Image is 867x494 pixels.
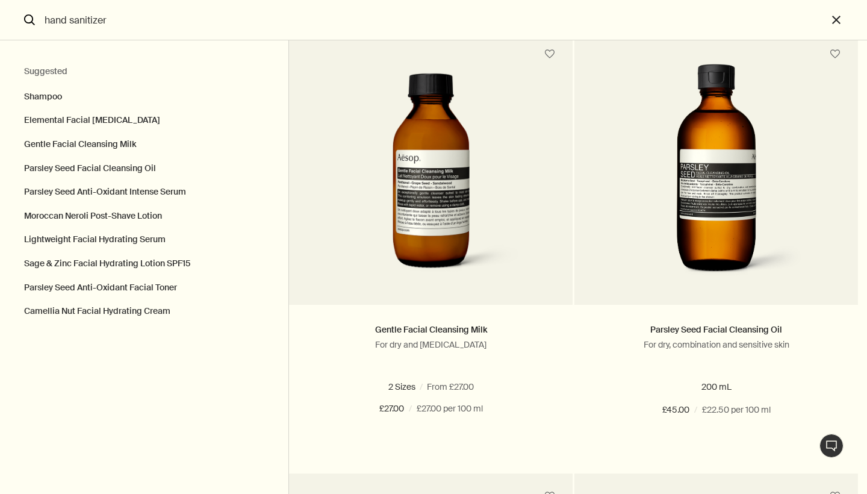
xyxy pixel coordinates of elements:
p: For dry and [MEDICAL_DATA] [307,339,555,350]
a: Parsley Seed Facial Cleansing Oil [650,324,782,335]
img: Aesop’s Parsley Seed Facial Cleansing Oil in amber bottle; a water-soluble oil for most skin type... [620,64,813,287]
span: £45.00 [662,403,689,417]
a: Gentle Facial Cleaning Milk 100mL Brown bottle [289,64,573,305]
a: Aesop’s Parsley Seed Facial Cleansing Oil in amber bottle; a water-soluble oil for most skin type... [574,64,858,305]
span: £27.00 per 100 ml [417,402,483,416]
button: Live Assistance [819,434,844,458]
span: £27.00 [379,402,404,416]
span: / [409,402,412,416]
span: / [694,403,697,417]
p: For dry, combination and sensitive skin [592,339,840,350]
span: 100 mL [388,381,423,392]
span: £22.50 per 100 ml [702,403,771,417]
a: Gentle Facial Cleansing Milk [375,324,487,335]
button: Save to cabinet [824,43,846,65]
button: Save to cabinet [539,43,561,65]
img: Gentle Facial Cleaning Milk 100mL Brown bottle [322,64,540,287]
span: 200 mL [446,381,482,392]
h2: Suggested [24,64,264,79]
